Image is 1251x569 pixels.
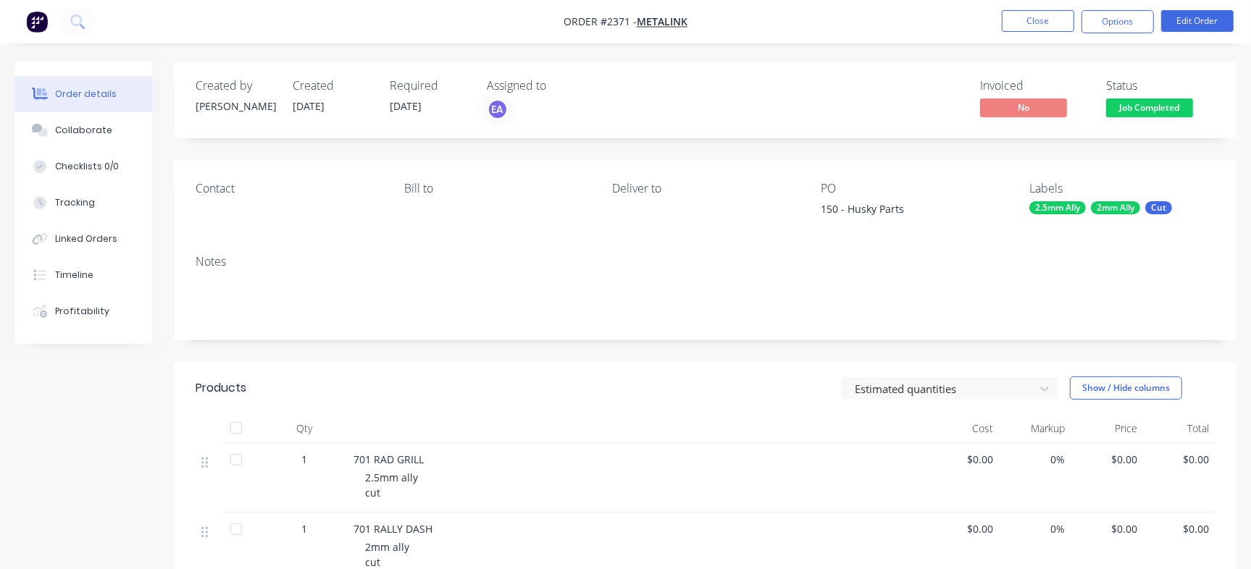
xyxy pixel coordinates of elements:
div: Created by [196,79,275,93]
span: 1 [301,452,307,467]
span: 701 RALLY DASH [353,522,432,536]
button: Edit Order [1161,10,1234,32]
div: [PERSON_NAME] [196,98,275,114]
span: $0.00 [1149,521,1209,536]
div: Price [1071,414,1143,443]
button: Linked Orders [14,221,152,257]
div: Products [196,379,246,397]
button: Job Completed [1106,98,1193,120]
span: [DATE] [390,99,422,113]
span: 701 RAD GRILL [353,452,424,466]
div: Linked Orders [55,232,117,245]
span: [DATE] [293,99,325,113]
div: Collaborate [55,124,112,137]
span: $0.00 [1077,521,1137,536]
button: Timeline [14,257,152,293]
button: Close [1002,10,1074,32]
span: Job Completed [1106,98,1193,117]
button: Profitability [14,293,152,329]
span: $0.00 [1149,452,1209,467]
button: Checklists 0/0 [14,148,152,185]
button: Options [1081,10,1154,33]
div: Profitability [55,305,109,318]
span: 2mm ally cut [365,540,409,569]
button: Order details [14,76,152,112]
button: EA [487,98,509,120]
div: Timeline [55,269,93,282]
span: $0.00 [933,452,993,467]
div: Tracking [55,196,95,209]
span: No [980,98,1067,117]
div: Created [293,79,372,93]
span: 1 [301,521,307,536]
img: Factory [26,11,48,33]
div: PO [821,182,1006,195]
span: $0.00 [1077,452,1137,467]
span: 0% [1005,452,1065,467]
span: Order #2371 - [564,15,637,29]
div: Labels [1029,182,1215,195]
div: Cut [1145,201,1172,214]
div: Markup [999,414,1071,443]
div: Invoiced [980,79,1089,93]
div: Total [1143,414,1215,443]
button: Show / Hide columns [1070,376,1182,400]
div: Status [1106,79,1215,93]
div: 150 - Husky Parts [821,201,1002,222]
div: Qty [261,414,348,443]
button: Collaborate [14,112,152,148]
div: Notes [196,255,1215,269]
span: 2.5mm ally cut [365,471,418,500]
div: Cost [927,414,999,443]
div: Deliver to [613,182,798,195]
a: Metalink [637,15,687,29]
div: Required [390,79,469,93]
div: 2mm Ally [1091,201,1140,214]
div: Bill to [404,182,590,195]
div: Checklists 0/0 [55,160,119,173]
div: Order details [55,88,117,101]
button: Tracking [14,185,152,221]
div: Contact [196,182,381,195]
span: $0.00 [933,521,993,536]
span: 0% [1005,521,1065,536]
div: Assigned to [487,79,632,93]
div: 2.5mm Ally [1029,201,1086,214]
